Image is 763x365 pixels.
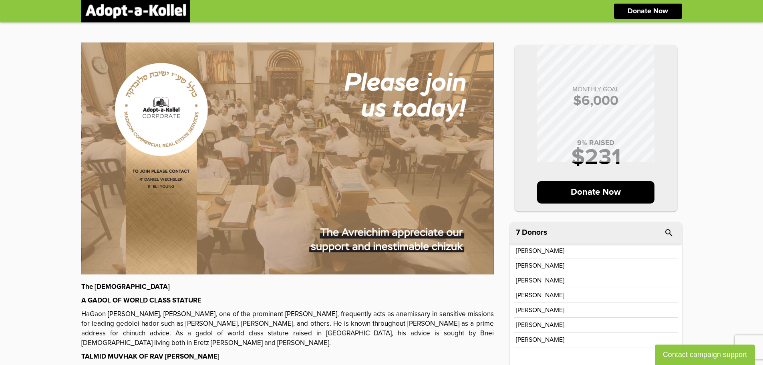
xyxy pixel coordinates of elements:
[516,337,564,343] p: [PERSON_NAME]
[516,292,564,298] p: [PERSON_NAME]
[81,353,219,360] strong: TALMID MUVHAK OF RAV [PERSON_NAME]
[81,310,494,348] p: HaGaon [PERSON_NAME], [PERSON_NAME], one of the prominent [PERSON_NAME], frequently acts as anemi...
[523,86,669,93] p: MONTHLY GOAL
[516,307,564,313] p: [PERSON_NAME]
[516,229,520,236] span: 7
[81,42,494,274] img: GTMl8Zazyd.uwf9jX4LSx.jpg
[85,4,186,18] img: logonobg.png
[516,248,564,254] p: [PERSON_NAME]
[81,297,201,304] strong: A GADOL OF WORLD CLASS STATURE
[516,262,564,269] p: [PERSON_NAME]
[664,228,674,238] i: search
[523,94,669,108] p: $
[628,8,668,15] p: Donate Now
[516,277,564,284] p: [PERSON_NAME]
[522,229,547,236] p: Donors
[655,345,755,365] button: Contact campaign support
[81,284,170,290] strong: The [DEMOGRAPHIC_DATA]
[537,181,654,204] p: Donate Now
[516,322,564,328] p: [PERSON_NAME]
